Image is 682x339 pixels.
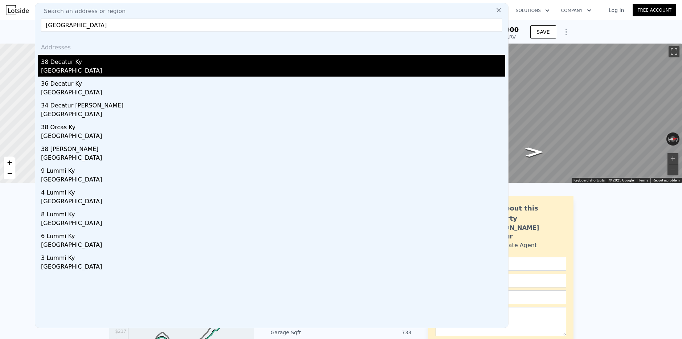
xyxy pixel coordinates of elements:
div: 9 Lummi Ky [41,164,505,175]
div: [GEOGRAPHIC_DATA] [41,175,505,185]
a: Terms (opens in new tab) [638,178,648,182]
span: © 2025 Google [609,178,634,182]
div: [GEOGRAPHIC_DATA] [41,132,505,142]
input: Enter an address, city, region, neighborhood or zip code [41,19,502,32]
div: [GEOGRAPHIC_DATA] [41,110,505,120]
button: Company [555,4,597,17]
button: Keyboard shortcuts [573,178,605,183]
span: + [7,158,12,167]
div: 733 [341,329,412,336]
button: SAVE [530,25,556,38]
div: [GEOGRAPHIC_DATA] [41,197,505,207]
div: 38 [PERSON_NAME] [41,142,505,154]
tspan: $217 [115,329,126,334]
div: [PERSON_NAME] Bahadur [485,224,566,241]
button: Solutions [510,4,555,17]
div: 38 Decatur Ky [41,55,505,66]
div: [GEOGRAPHIC_DATA] [41,154,505,164]
div: 34 Decatur [PERSON_NAME] [41,98,505,110]
span: Search an address or region [38,7,126,16]
div: Ask about this property [485,203,566,224]
img: Lotside [6,5,29,15]
button: Show Options [559,25,573,39]
a: Report a problem [653,178,680,182]
div: [GEOGRAPHIC_DATA] [41,262,505,273]
div: Addresses [38,37,505,55]
button: Toggle fullscreen view [669,46,679,57]
div: [GEOGRAPHIC_DATA] [41,219,505,229]
a: Log In [600,7,633,14]
div: 36 Decatur Ky [41,77,505,88]
div: [GEOGRAPHIC_DATA] [41,88,505,98]
a: Zoom out [4,168,15,179]
path: Go North, 72nd Dr NE [517,145,551,159]
div: 38 Orcas Ky [41,120,505,132]
div: [GEOGRAPHIC_DATA] [41,66,505,77]
div: 8 Lummi Ky [41,207,505,219]
span: − [7,169,12,178]
a: Zoom in [4,157,15,168]
a: Free Account [633,4,676,16]
button: Reset the view [666,135,680,143]
button: Rotate counterclockwise [666,132,670,146]
button: Zoom out [667,164,678,175]
button: Rotate clockwise [676,132,680,146]
div: 6 Lummi Ky [41,229,505,241]
div: Garage Sqft [271,329,341,336]
div: Real Estate Agent [485,241,537,250]
button: Zoom in [667,153,678,164]
div: [GEOGRAPHIC_DATA] [41,241,505,251]
div: 4 Lummi Ky [41,185,505,197]
div: 3 Lummi Ky [41,251,505,262]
